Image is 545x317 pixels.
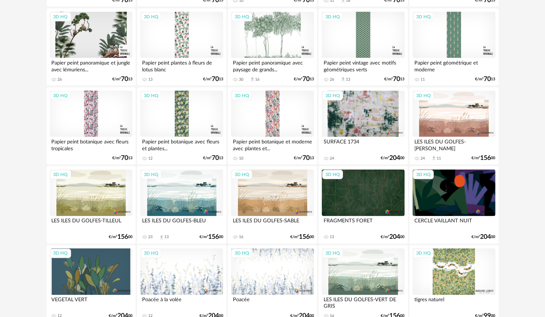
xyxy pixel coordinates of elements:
[141,91,161,100] div: 3D HQ
[148,77,152,82] div: 13
[484,77,491,82] span: 70
[47,9,136,86] a: 3D HQ Papier peint panoramique et jungle avec lémuriens... 26 €/m²7013
[294,77,314,82] div: €/m² 13
[319,9,408,86] a: 3D HQ Papier peint vintage avec motifs géométriques verts 26 Download icon 13 €/m²7013
[302,156,310,161] span: 70
[413,91,434,100] div: 3D HQ
[117,235,128,240] span: 156
[199,235,223,240] div: €/m² 00
[322,12,343,22] div: 3D HQ
[58,77,62,82] div: 26
[390,235,400,240] span: 204
[475,77,495,82] div: €/m² 13
[121,77,128,82] span: 70
[413,295,495,309] div: tigres naturel
[302,77,310,82] span: 70
[390,156,400,161] span: 204
[159,235,164,240] span: Download icon
[137,87,226,165] a: 3D HQ Papier peint botanique avec fleurs et plantes... 12 €/m²7013
[322,91,343,100] div: 3D HQ
[250,77,255,82] span: Download icon
[231,91,252,100] div: 3D HQ
[47,166,136,244] a: 3D HQ LES ILES DU GOLFES-TILLEUL €/m²15600
[50,170,71,179] div: 3D HQ
[231,137,314,151] div: Papier peint botanique et moderne avec plantes et...
[164,235,169,240] div: 13
[409,166,498,244] a: 3D HQ CERCLE VAILLANT NUIT €/m²20400
[239,235,243,240] div: 16
[330,156,334,161] div: 24
[137,166,226,244] a: 3D HQ LES ILES DU GOLFES-BLEU 23 Download icon 13 €/m²15600
[212,156,219,161] span: 70
[393,77,400,82] span: 70
[112,156,132,161] div: €/m² 13
[50,216,132,231] div: LES ILES DU GOLFES-TILLEUL
[231,12,252,22] div: 3D HQ
[299,235,310,240] span: 156
[409,9,498,86] a: 3D HQ Papier peint géométrique et moderne 11 €/m²7013
[121,156,128,161] span: 70
[228,9,317,86] a: 3D HQ Papier peint panoramique avec paysage de grands... 30 Download icon 16 €/m²7013
[47,87,136,165] a: 3D HQ Papier peint botanique avec fleurs tropicales €/m²7013
[322,295,404,309] div: LES ILES DU GOLFES-VERT DE GRIS
[385,77,405,82] div: €/m² 13
[413,137,495,151] div: LES ILES DU GOLFES-[PERSON_NAME]
[203,156,223,161] div: €/m² 13
[50,249,71,258] div: 3D HQ
[231,295,314,309] div: Poacée
[322,137,404,151] div: SURFACE 1734
[141,12,161,22] div: 3D HQ
[231,216,314,231] div: LES ILES DU GOLFES-SABLE
[472,156,495,161] div: €/m² 00
[409,87,498,165] a: 3D HQ LES ILES DU GOLFES-[PERSON_NAME] 24 Download icon 11 €/m²15600
[228,166,317,244] a: 3D HQ LES ILES DU GOLFES-SABLE 16 €/m²15600
[203,77,223,82] div: €/m² 13
[239,77,243,82] div: 30
[50,12,71,22] div: 3D HQ
[255,77,259,82] div: 16
[50,137,132,151] div: Papier peint botanique avec fleurs tropicales
[421,77,425,82] div: 11
[290,235,314,240] div: €/m² 00
[231,249,252,258] div: 3D HQ
[212,77,219,82] span: 70
[322,170,343,179] div: 3D HQ
[231,58,314,72] div: Papier peint panoramique avec paysage de grands...
[413,58,495,72] div: Papier peint géométrique et moderne
[322,58,404,72] div: Papier peint vintage avec motifs géométriques verts
[208,235,219,240] span: 156
[140,295,223,309] div: Poacée à la volée
[50,295,132,309] div: VEGETAL VERT
[141,249,161,258] div: 3D HQ
[421,156,425,161] div: 24
[228,87,317,165] a: 3D HQ Papier peint botanique et moderne avec plantes et... 10 €/m²7013
[381,235,405,240] div: €/m² 00
[294,156,314,161] div: €/m² 13
[50,58,132,72] div: Papier peint panoramique et jungle avec lémuriens...
[140,216,223,231] div: LES ILES DU GOLFES-BLEU
[239,156,243,161] div: 10
[231,170,252,179] div: 3D HQ
[381,156,405,161] div: €/m² 00
[109,235,132,240] div: €/m² 00
[319,87,408,165] a: 3D HQ SURFACE 1734 24 €/m²20400
[50,91,71,100] div: 3D HQ
[413,216,495,231] div: CERCLE VAILLANT NUIT
[140,58,223,72] div: Papier peint plantes à fleurs de lotus blanc
[148,235,152,240] div: 23
[480,235,491,240] span: 204
[340,77,346,82] span: Download icon
[322,249,343,258] div: 3D HQ
[140,137,223,151] div: Papier peint botanique avec fleurs et plantes...
[413,249,434,258] div: 3D HQ
[137,9,226,86] a: 3D HQ Papier peint plantes à fleurs de lotus blanc 13 €/m²7013
[330,77,334,82] div: 26
[322,216,404,231] div: FRAGMENTS FORET
[112,77,132,82] div: €/m² 13
[346,77,350,82] div: 13
[141,170,161,179] div: 3D HQ
[413,12,434,22] div: 3D HQ
[148,156,152,161] div: 12
[330,235,334,240] div: 13
[431,156,437,161] span: Download icon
